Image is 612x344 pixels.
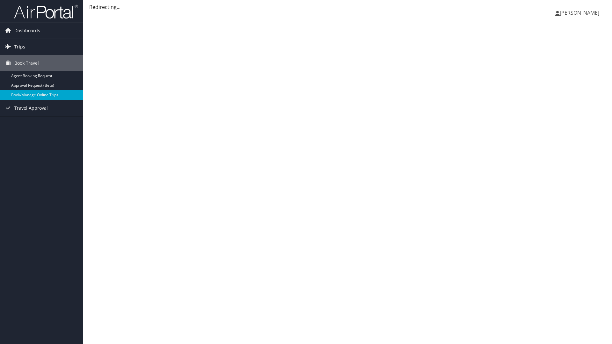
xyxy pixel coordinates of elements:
[14,39,25,55] span: Trips
[14,55,39,71] span: Book Travel
[560,9,599,16] span: [PERSON_NAME]
[14,100,48,116] span: Travel Approval
[89,3,606,11] div: Redirecting...
[555,3,606,22] a: [PERSON_NAME]
[14,4,78,19] img: airportal-logo.png
[14,23,40,39] span: Dashboards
